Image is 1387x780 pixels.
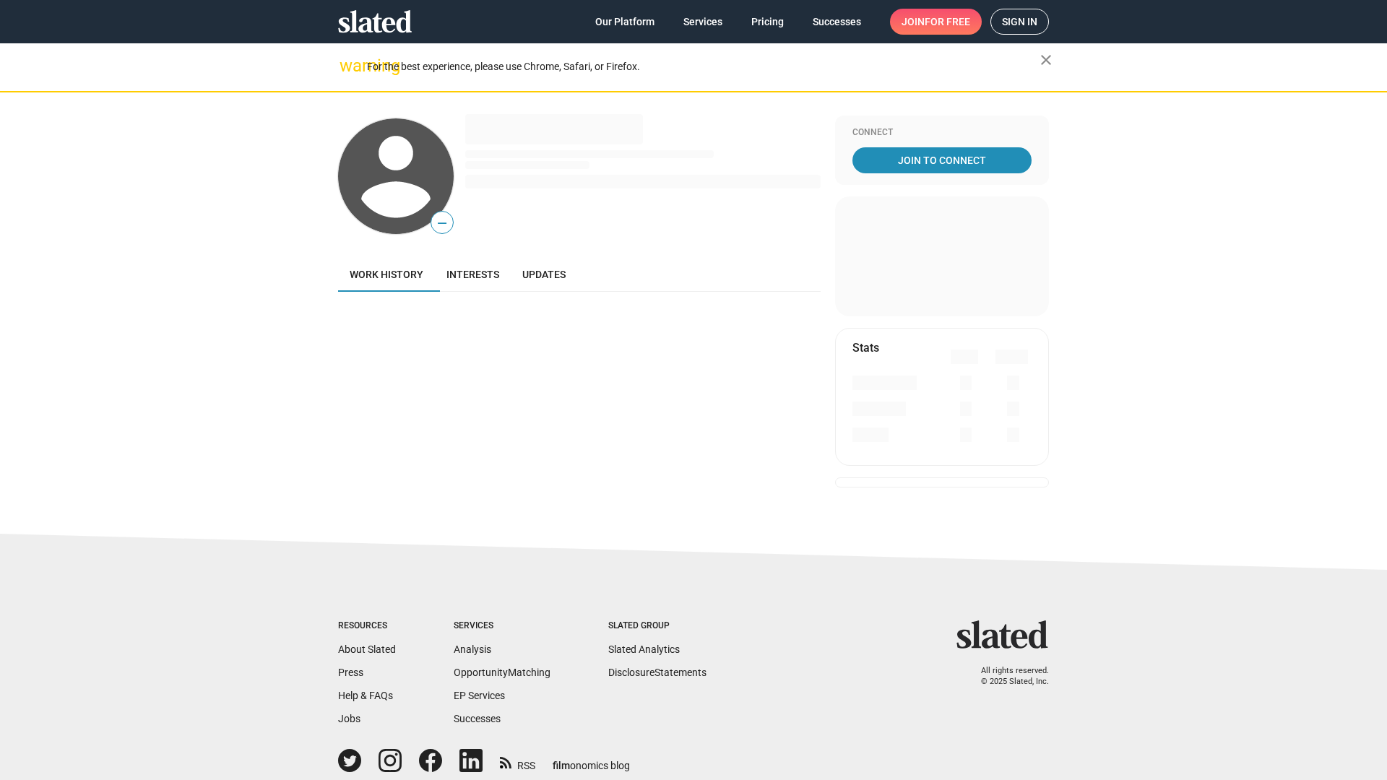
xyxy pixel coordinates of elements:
div: Slated Group [608,620,707,632]
mat-icon: warning [340,57,357,74]
div: For the best experience, please use Chrome, Safari, or Firefox. [367,57,1040,77]
span: Updates [522,269,566,280]
span: Work history [350,269,423,280]
a: Help & FAQs [338,690,393,701]
a: OpportunityMatching [454,667,550,678]
span: — [431,214,453,233]
mat-icon: close [1037,51,1055,69]
a: Successes [801,9,873,35]
a: Successes [454,713,501,724]
div: Services [454,620,550,632]
a: Analysis [454,643,491,655]
div: Resources [338,620,396,632]
a: Press [338,667,363,678]
a: Our Platform [584,9,666,35]
a: Services [672,9,734,35]
span: for free [925,9,970,35]
a: Updates [511,257,577,292]
a: Sign in [990,9,1049,35]
a: Jobs [338,713,360,724]
a: DisclosureStatements [608,667,707,678]
a: Work history [338,257,435,292]
span: Services [683,9,722,35]
span: Pricing [751,9,784,35]
span: Sign in [1002,9,1037,34]
a: Interests [435,257,511,292]
span: Interests [446,269,499,280]
div: Connect [852,127,1032,139]
span: Join To Connect [855,147,1029,173]
a: filmonomics blog [553,747,630,773]
a: EP Services [454,690,505,701]
a: Pricing [740,9,795,35]
a: RSS [500,750,535,773]
a: Slated Analytics [608,643,680,655]
mat-card-title: Stats [852,340,879,355]
span: film [553,760,570,771]
a: About Slated [338,643,396,655]
span: Successes [813,9,861,35]
p: All rights reserved. © 2025 Slated, Inc. [966,666,1049,687]
a: Joinfor free [890,9,982,35]
span: Our Platform [595,9,654,35]
a: Join To Connect [852,147,1032,173]
span: Join [902,9,970,35]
